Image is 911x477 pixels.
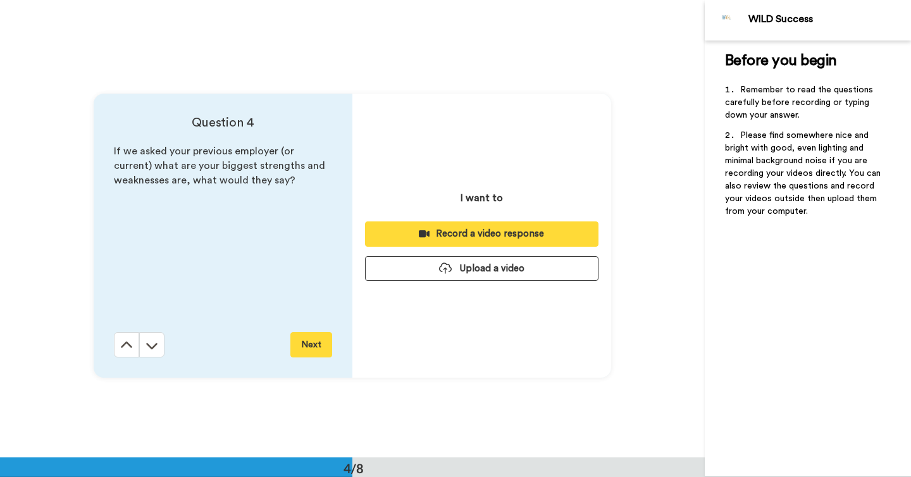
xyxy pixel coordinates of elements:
[114,114,332,132] h4: Question 4
[365,221,598,246] button: Record a video response
[748,13,910,25] div: WILD Success
[712,5,742,35] img: Profile Image
[725,131,883,216] span: Please find somewhere nice and bright with good, even lighting and minimal background noise if yo...
[725,85,876,120] span: Remember to read the questions carefully before recording or typing down your answer.
[114,146,328,185] span: If we asked your previous employer (or current) what are your biggest strengths and weaknesses ar...
[290,332,332,357] button: Next
[461,190,503,206] p: I want to
[725,53,837,68] span: Before you begin
[365,256,598,281] button: Upload a video
[375,227,588,240] div: Record a video response
[323,459,384,477] div: 4/8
